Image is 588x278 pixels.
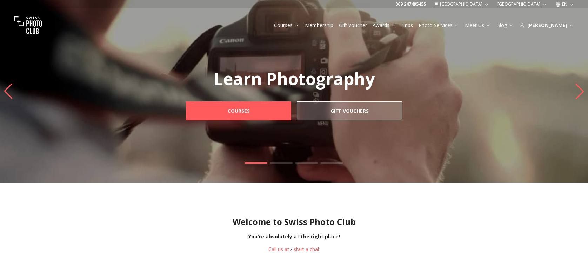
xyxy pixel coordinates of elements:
[339,22,367,29] a: Gift Voucher
[297,101,402,120] a: Gift Vouchers
[373,22,396,29] a: Awards
[171,71,417,87] p: Learn Photography
[494,20,516,30] button: Blog
[228,107,250,114] b: Courses
[6,216,582,227] h1: Welcome to Swiss Photo Club
[268,246,289,252] a: Call us at
[271,20,302,30] button: Courses
[294,246,320,253] button: start a chat
[419,22,459,29] a: Photo Services
[336,20,370,30] button: Gift Voucher
[399,20,416,30] button: Trips
[305,22,333,29] a: Membership
[465,22,491,29] a: Meet Us
[330,107,369,114] b: Gift Vouchers
[496,22,514,29] a: Blog
[186,101,291,120] a: Courses
[370,20,399,30] button: Awards
[274,22,299,29] a: Courses
[395,1,426,7] a: 069 247495455
[402,22,413,29] a: Trips
[268,246,320,253] div: /
[302,20,336,30] button: Membership
[6,233,582,240] div: You're absolutely at the right place!
[462,20,494,30] button: Meet Us
[519,22,574,29] div: [PERSON_NAME]
[14,11,42,39] img: Swiss photo club
[416,20,462,30] button: Photo Services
